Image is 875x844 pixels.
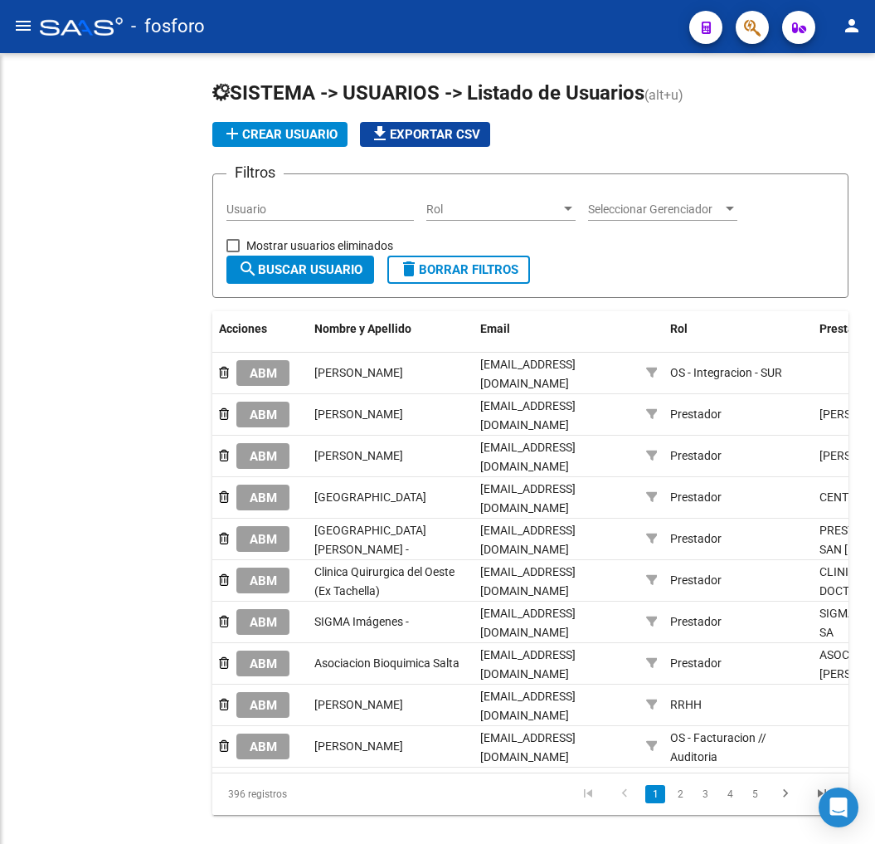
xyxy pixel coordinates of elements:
span: SIGMA Imágenes - [314,615,409,628]
div: Prestador [670,571,722,590]
button: ABM [236,526,289,552]
span: [PERSON_NAME] [314,698,403,711]
div: Prestador [670,446,722,466]
li: page 1 [643,780,668,808]
button: ABM [236,609,289,635]
li: page 3 [693,780,717,808]
div: RRHH [670,695,702,715]
div: OS - Facturacion // Auditoria [670,729,806,767]
span: [EMAIL_ADDRESS][DOMAIN_NAME] [480,358,576,390]
span: Prestador [819,322,872,335]
datatable-header-cell: Email [474,311,639,366]
span: [EMAIL_ADDRESS][DOMAIN_NAME] [480,690,576,722]
li: page 4 [717,780,742,808]
div: 396 registros [212,773,337,815]
span: Buscar Usuario [238,262,362,277]
span: Clinica Quirurgica del Oeste (Ex Tachella) [314,565,455,598]
span: Acciones [219,322,267,335]
span: Exportar CSV [370,127,480,142]
div: Prestador [670,488,722,507]
li: page 2 [668,780,693,808]
button: ABM [236,568,289,593]
button: Exportar CSV [360,122,490,147]
span: ABM [250,532,277,547]
a: 1 [645,785,665,803]
div: Prestador [670,654,722,673]
div: Prestador [670,405,722,424]
span: Asociacion Bioquimica Salta [314,656,459,670]
div: Open Intercom Messenger [819,788,858,827]
span: [EMAIL_ADDRESS][DOMAIN_NAME] [480,731,576,764]
span: [PERSON_NAME] [314,449,403,462]
span: [EMAIL_ADDRESS][DOMAIN_NAME] [480,482,576,515]
a: go to next page [770,785,801,803]
span: - fosforo [131,8,205,45]
span: [GEOGRAPHIC_DATA][PERSON_NAME] - [314,524,426,556]
span: SISTEMA -> USUARIOS -> Listado de Usuarios [212,81,644,105]
span: ABM [250,739,277,754]
mat-icon: delete [399,259,419,279]
span: ABM [250,573,277,588]
span: [EMAIL_ADDRESS][DOMAIN_NAME] [480,648,576,681]
span: [EMAIL_ADDRESS][DOMAIN_NAME] [480,524,576,556]
mat-icon: file_download [370,124,390,144]
span: [GEOGRAPHIC_DATA] [314,490,426,504]
mat-icon: person [842,16,862,36]
span: [EMAIL_ADDRESS][DOMAIN_NAME] [480,607,576,639]
a: 4 [720,785,740,803]
datatable-header-cell: Acciones [212,311,308,366]
div: OS - Integracion - SUR [670,363,782,383]
span: [PERSON_NAME] [314,407,403,421]
h3: Filtros [226,161,284,184]
li: page 5 [742,780,767,808]
button: Crear Usuario [212,122,348,147]
span: ABM [250,449,277,464]
span: Rol [426,202,561,217]
span: ABM [250,407,277,422]
button: ABM [236,692,289,718]
span: ABM [250,698,277,713]
button: Buscar Usuario [226,256,374,284]
span: ABM [250,366,277,381]
a: go to last page [806,785,838,803]
span: Rol [670,322,688,335]
button: ABM [236,360,289,386]
span: [EMAIL_ADDRESS][DOMAIN_NAME] [480,565,576,598]
span: Crear Usuario [222,127,338,142]
span: ABM [250,656,277,671]
div: Prestador [670,529,722,549]
button: ABM [236,485,289,510]
button: ABM [236,734,289,759]
span: Nombre y Apellido [314,322,411,335]
span: [PERSON_NAME] [314,366,403,379]
span: [EMAIL_ADDRESS][DOMAIN_NAME] [480,441,576,473]
a: 5 [745,785,765,803]
span: ABM [250,615,277,630]
datatable-header-cell: Nombre y Apellido [308,311,474,366]
a: 2 [670,785,690,803]
span: Borrar Filtros [399,262,518,277]
button: Borrar Filtros [387,256,530,284]
mat-icon: add [222,124,242,144]
mat-icon: search [238,259,258,279]
span: ABM [250,490,277,505]
span: Email [480,322,510,335]
button: ABM [236,651,289,676]
mat-icon: menu [13,16,33,36]
span: Mostrar usuarios eliminados [246,236,393,256]
datatable-header-cell: Rol [664,311,813,366]
button: ABM [236,402,289,427]
div: Prestador [670,612,722,632]
button: ABM [236,443,289,469]
span: Seleccionar Gerenciador [588,202,722,217]
span: [EMAIL_ADDRESS][DOMAIN_NAME] [480,399,576,432]
span: (alt+u) [644,87,683,103]
a: 3 [695,785,715,803]
a: go to first page [572,785,604,803]
span: [PERSON_NAME] [314,739,403,753]
a: go to previous page [609,785,640,803]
